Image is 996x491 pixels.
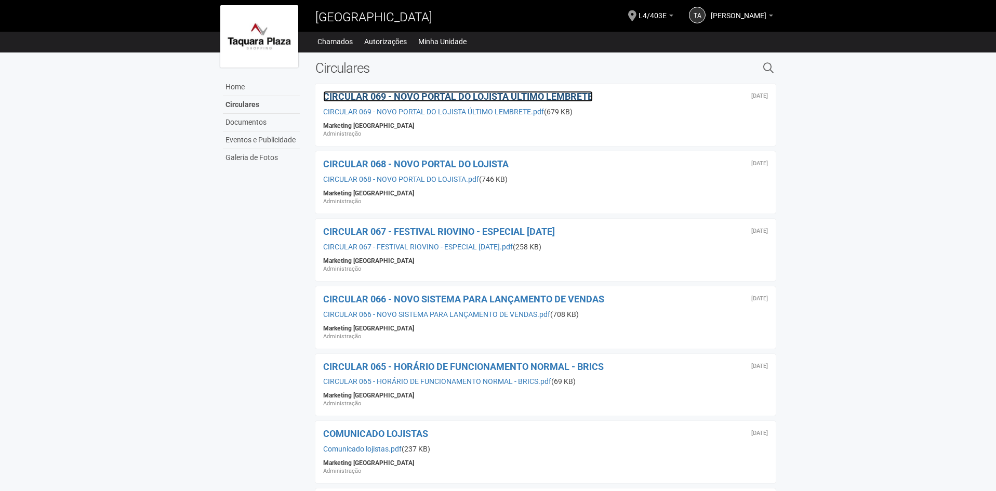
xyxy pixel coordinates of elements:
[323,400,768,408] div: Administração
[689,7,706,23] a: TA
[323,189,768,197] div: Marketing [GEOGRAPHIC_DATA]
[323,226,555,237] a: CIRCULAR 067 - FESTIVAL RIOVINO - ESPECIAL [DATE]
[418,34,467,49] a: Minha Unidade
[223,114,300,131] a: Documentos
[223,131,300,149] a: Eventos e Publicidade
[323,175,479,183] a: CIRCULAR 068 - NOVO PORTAL DO LOJISTA.pdf
[639,13,673,21] a: L4/403E
[323,91,593,102] a: CIRCULAR 069 - NOVO PORTAL DO LOJISTA ÚLTIMO LEMBRETE
[751,363,768,369] div: Quarta-feira, 2 de julho de 2025 às 21:27
[223,96,300,114] a: Circulares
[323,257,768,265] div: Marketing [GEOGRAPHIC_DATA]
[323,108,544,116] a: CIRCULAR 069 - NOVO PORTAL DO LOJISTA ÚLTIMO LEMBRETE.pdf
[323,467,768,475] div: Administração
[223,78,300,96] a: Home
[323,197,768,206] div: Administração
[315,10,432,24] span: [GEOGRAPHIC_DATA]
[223,149,300,166] a: Galeria de Fotos
[323,428,428,439] a: COMUNICADO LOJISTAS
[323,130,768,138] div: Administração
[323,333,768,341] div: Administração
[711,2,766,20] span: Thayná Aparecida de Oliveira Dias
[323,310,550,319] a: CIRCULAR 066 - NOVO SISTEMA PARA LANÇAMENTO DE VENDAS.pdf
[751,296,768,302] div: Segunda-feira, 14 de julho de 2025 às 20:27
[323,158,509,169] a: CIRCULAR 068 - NOVO PORTAL DO LOJISTA
[323,175,768,184] div: (746 KB)
[323,391,768,400] div: Marketing [GEOGRAPHIC_DATA]
[323,361,604,372] a: CIRCULAR 065 - HORÁRIO DE FUNCIONAMENTO NORMAL - BRICS
[751,430,768,436] div: Terça-feira, 1 de julho de 2025 às 12:42
[323,310,768,319] div: (708 KB)
[323,445,402,453] a: Comunicado lojistas.pdf
[317,34,353,49] a: Chamados
[323,377,551,386] a: CIRCULAR 065 - HORÁRIO DE FUNCIONAMENTO NORMAL - BRICS.pdf
[323,459,768,467] div: Marketing [GEOGRAPHIC_DATA]
[639,2,667,20] span: L4/403E
[323,444,768,454] div: (237 KB)
[323,122,768,130] div: Marketing [GEOGRAPHIC_DATA]
[323,242,768,251] div: (258 KB)
[364,34,407,49] a: Autorizações
[751,228,768,234] div: Terça-feira, 22 de julho de 2025 às 20:02
[751,161,768,167] div: Quinta-feira, 14 de agosto de 2025 às 15:00
[711,13,773,21] a: [PERSON_NAME]
[323,243,513,251] a: CIRCULAR 067 - FESTIVAL RIOVINO - ESPECIAL [DATE].pdf
[323,324,768,333] div: Marketing [GEOGRAPHIC_DATA]
[323,294,604,304] a: CIRCULAR 066 - NOVO SISTEMA PARA LANÇAMENTO DE VENDAS
[323,377,768,386] div: (69 KB)
[315,60,657,76] h2: Circulares
[220,5,298,68] img: logo.jpg
[751,93,768,99] div: Sexta-feira, 22 de agosto de 2025 às 21:46
[323,107,768,116] div: (679 KB)
[323,265,768,273] div: Administração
